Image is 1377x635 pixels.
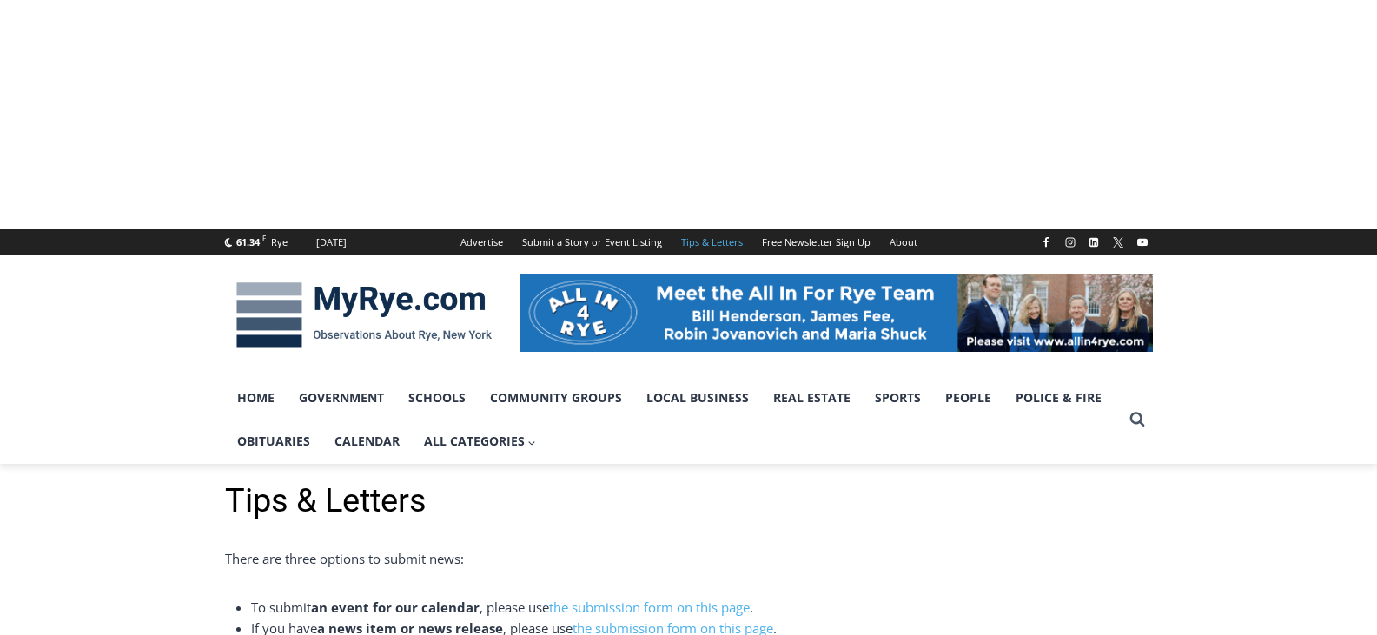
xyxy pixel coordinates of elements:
[322,420,412,463] a: Calendar
[451,229,927,255] nav: Secondary Navigation
[1036,232,1056,253] a: Facebook
[236,235,260,248] span: 61.34
[1108,232,1129,253] a: X
[225,376,287,420] a: Home
[1060,232,1081,253] a: Instagram
[520,274,1153,352] img: All in for Rye
[478,376,634,420] a: Community Groups
[287,376,396,420] a: Government
[225,420,322,463] a: Obituaries
[880,229,927,255] a: About
[271,235,288,250] div: Rye
[225,481,1153,521] h1: Tips & Letters
[316,235,347,250] div: [DATE]
[933,376,1003,420] a: People
[451,229,513,255] a: Advertise
[752,229,880,255] a: Free Newsletter Sign Up
[311,599,480,616] strong: an event for our calendar
[225,376,1122,464] nav: Primary Navigation
[1003,376,1114,420] a: Police & Fire
[513,229,672,255] a: Submit a Story or Event Listing
[863,376,933,420] a: Sports
[262,233,266,242] span: F
[672,229,752,255] a: Tips & Letters
[1132,232,1153,253] a: YouTube
[225,548,1153,569] p: There are three options to submit news:
[761,376,863,420] a: Real Estate
[1122,404,1153,435] button: View Search Form
[634,376,761,420] a: Local Business
[251,597,1153,618] li: To submit , please use .
[424,432,537,451] span: All Categories
[549,599,750,616] a: the submission form on this page
[225,270,503,360] img: MyRye.com
[396,376,478,420] a: Schools
[412,420,549,463] a: All Categories
[1083,232,1104,253] a: Linkedin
